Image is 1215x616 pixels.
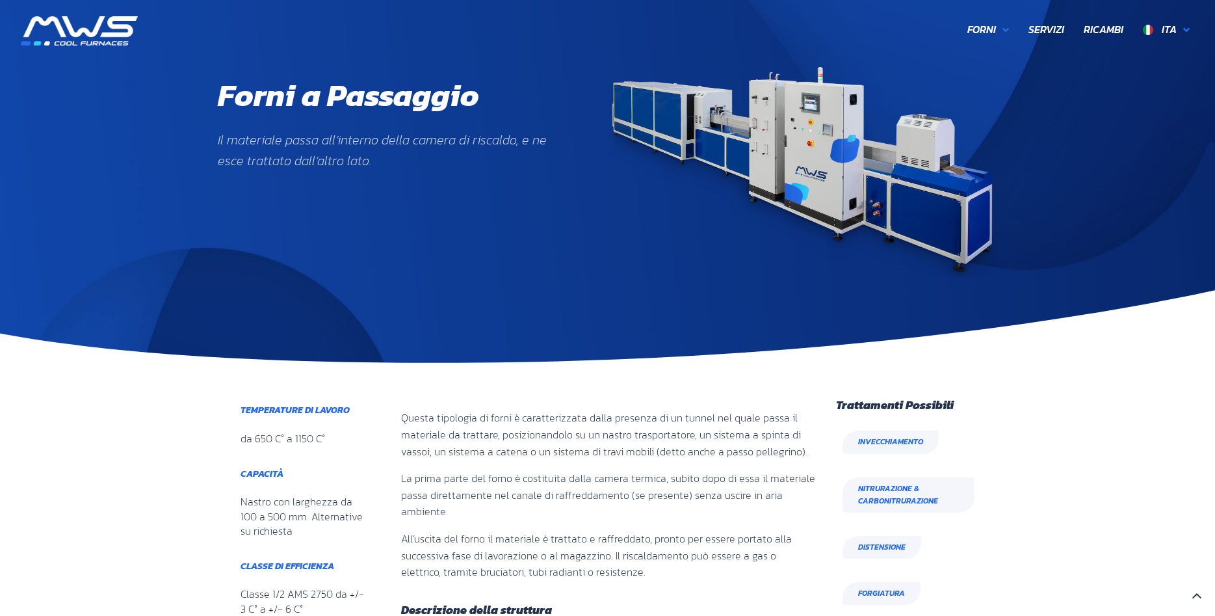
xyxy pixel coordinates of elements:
[843,582,921,605] a: Forgiatura
[1162,21,1177,37] span: Ita
[241,470,369,479] h6: Capacità
[608,67,998,277] img: mws-forno-a-passaggio-str-9500
[1074,16,1133,44] a: Ricambi
[1019,16,1074,44] a: Servizi
[241,494,369,538] div: Nastro con larghezza da 100 a 500 mm. Alternative su richiesta
[958,16,1019,44] a: Forni
[858,483,959,507] span: Nitrurazione & Carbonitrurazione
[241,562,369,571] h6: Classe di efficienza
[218,77,479,114] h1: Forni a Passaggio
[858,541,906,554] span: Distensione
[843,431,939,453] a: Invecchiamento
[858,436,923,448] span: Invecchiamento
[1028,21,1064,38] span: Servizi
[401,531,817,581] p: All’uscita del forno il materiale è trattato e raffreddato, pronto per essere portato alla succes...
[858,587,905,600] span: Forgiatura
[967,21,996,38] span: Forni
[241,431,325,446] div: da 650 C° a 1150 C°
[241,587,369,616] p: Classe 1/2 AMS 2750 da +/- 3 C° a +/- 6 C°
[843,536,921,559] a: Distensione
[401,470,817,520] p: La prima parte del forno è costituita dalla camera termica, subito dopo di essa il materiale pass...
[401,604,817,616] h5: Descrizione della struttura
[241,406,369,415] h6: Temperature di lavoro
[401,410,817,460] p: Questa tipologia di forni è caratterizzata dalla presenza di un tunnel nel quale passa il materia...
[21,16,138,46] img: MWS s.r.l.
[1084,21,1123,38] span: Ricambi
[1133,16,1199,44] a: Ita
[843,477,974,513] a: Nitrurazione & Carbonitrurazione
[218,129,569,171] p: Il materiale passa all’interno della camera di riscaldo, e ne esce trattato dall’altro lato.
[836,399,981,411] h5: Trattamenti Possibili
